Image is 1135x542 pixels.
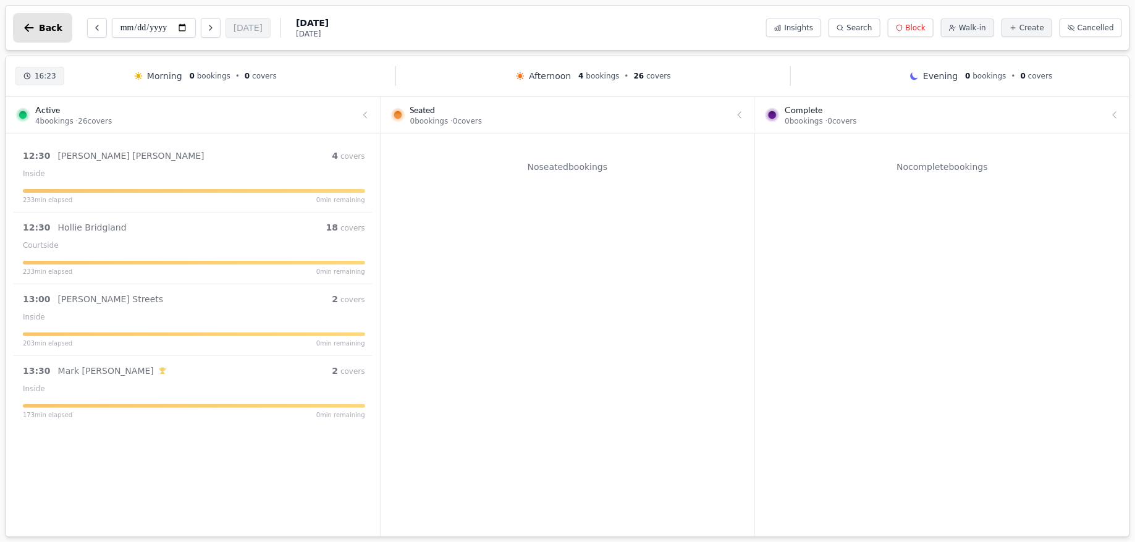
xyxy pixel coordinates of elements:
[388,161,748,173] p: No seated bookings
[316,410,365,420] span: 0 min remaining
[316,267,365,276] span: 0 min remaining
[966,72,971,80] span: 0
[87,18,107,38] button: Previous day
[316,339,365,348] span: 0 min remaining
[23,150,51,162] span: 12:30
[316,195,365,205] span: 0 min remaining
[23,339,72,348] span: 203 min elapsed
[923,70,958,82] span: Evening
[332,294,338,304] span: 2
[23,410,72,420] span: 173 min elapsed
[784,23,813,33] span: Insights
[340,367,365,376] span: covers
[23,169,45,178] span: Inside
[906,23,926,33] span: Block
[1019,23,1044,33] span: Create
[332,366,338,376] span: 2
[58,221,127,234] p: Hollie Bridgland
[58,293,164,305] p: [PERSON_NAME] Streets
[973,72,1006,80] span: bookings
[252,72,277,80] span: covers
[245,72,250,80] span: 0
[23,365,51,377] span: 13:30
[190,72,195,80] span: 0
[226,18,271,38] button: [DATE]
[941,19,994,37] button: Walk-in
[340,295,365,304] span: covers
[332,151,338,161] span: 4
[340,152,365,161] span: covers
[23,195,72,205] span: 233 min elapsed
[235,71,240,81] span: •
[201,18,221,38] button: Next day
[1028,72,1053,80] span: covers
[762,161,1122,173] p: No complete bookings
[829,19,880,37] button: Search
[959,23,986,33] span: Walk-in
[326,222,338,232] span: 18
[846,23,872,33] span: Search
[340,224,365,232] span: covers
[1021,72,1026,80] span: 0
[586,72,620,80] span: bookings
[23,267,72,276] span: 233 min elapsed
[197,72,230,80] span: bookings
[58,365,154,377] p: Mark [PERSON_NAME]
[529,70,571,82] span: Afternoon
[296,29,329,39] span: [DATE]
[58,150,205,162] p: [PERSON_NAME] [PERSON_NAME]
[39,23,62,32] span: Back
[625,71,629,81] span: •
[147,70,182,82] span: Morning
[634,72,644,80] span: 26
[23,293,51,305] span: 13:00
[646,72,671,80] span: covers
[1002,19,1052,37] button: Create
[296,17,329,29] span: [DATE]
[888,19,934,37] button: Block
[1011,71,1016,81] span: •
[766,19,821,37] button: Insights
[23,313,45,321] span: Inside
[23,221,51,234] span: 12:30
[35,71,56,81] span: 16:23
[23,241,59,250] span: Courtside
[1078,23,1114,33] span: Cancelled
[13,13,72,43] button: Back
[23,384,45,393] span: Inside
[578,72,583,80] span: 4
[1060,19,1122,37] button: Cancelled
